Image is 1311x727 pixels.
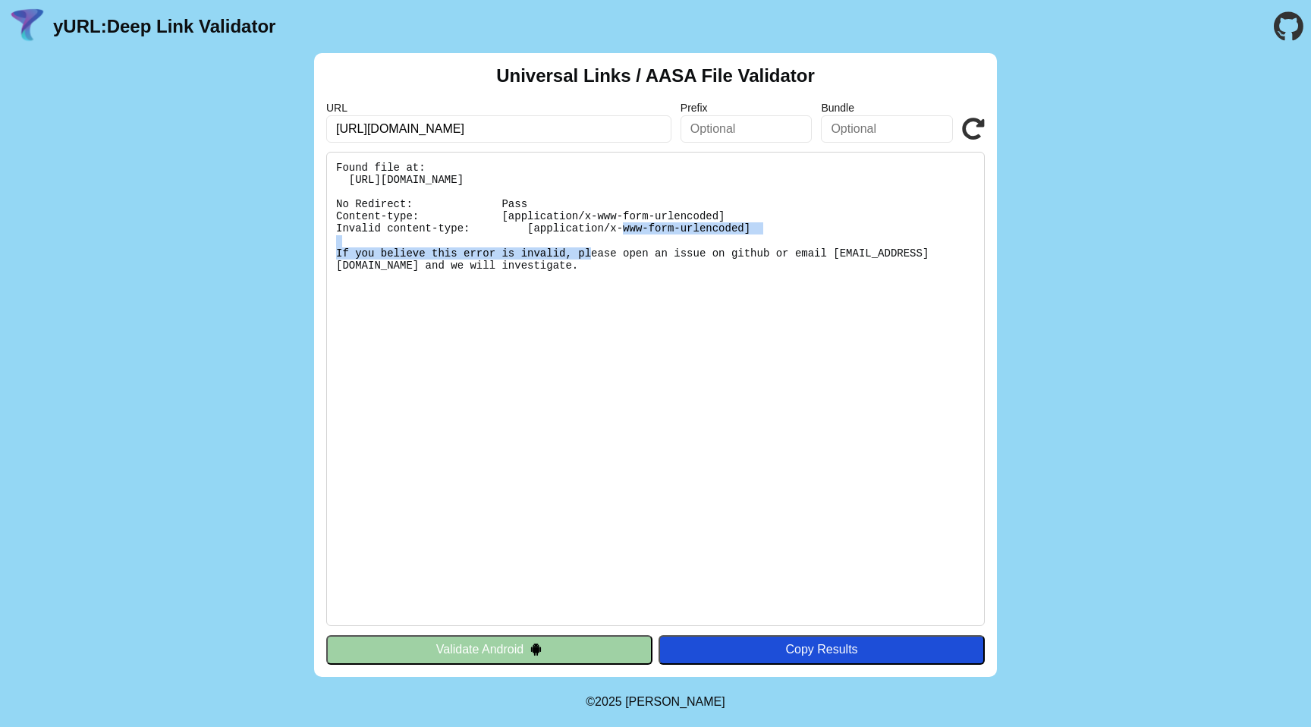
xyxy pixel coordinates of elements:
label: URL [326,102,671,114]
pre: Found file at: [URL][DOMAIN_NAME] No Redirect: Pass Content-type: [application/x-www-form-urlenco... [326,152,985,626]
div: Copy Results [666,643,977,656]
label: Prefix [681,102,813,114]
input: Required [326,115,671,143]
span: 2025 [595,695,622,708]
button: Validate Android [326,635,652,664]
a: Michael Ibragimchayev's Personal Site [625,695,725,708]
a: yURL:Deep Link Validator [53,16,275,37]
input: Optional [821,115,953,143]
button: Copy Results [659,635,985,664]
h2: Universal Links / AASA File Validator [496,65,815,87]
img: droidIcon.svg [530,643,542,656]
footer: © [586,677,725,727]
img: yURL Logo [8,7,47,46]
input: Optional [681,115,813,143]
label: Bundle [821,102,953,114]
